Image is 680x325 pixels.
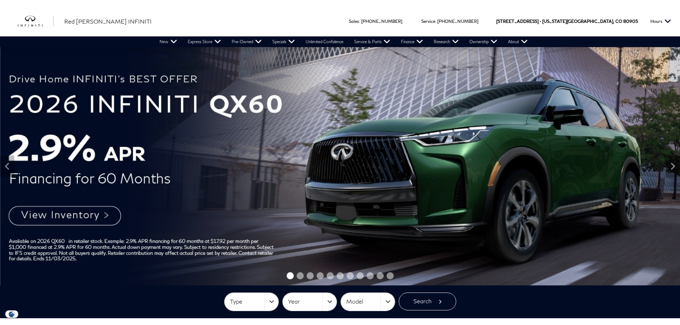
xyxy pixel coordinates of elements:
div: Next [666,156,680,177]
a: [PHONE_NUMBER] [361,19,402,24]
button: Open the hours dropdown [647,6,675,36]
button: Search [399,293,456,310]
a: New [154,36,182,47]
nav: Main Navigation [154,36,533,47]
span: CO [615,6,622,36]
span: Go to slide 3 [307,272,314,279]
a: [PHONE_NUMBER] [437,19,478,24]
a: Specials [267,36,300,47]
span: Go to slide 4 [317,272,324,279]
span: Year [288,296,322,308]
a: infiniti [18,16,54,27]
span: Go to slide 10 [377,272,384,279]
span: Type [230,296,264,308]
span: Go to slide 6 [337,272,344,279]
span: Go to slide 11 [387,272,394,279]
button: Type [225,293,278,311]
span: : [359,19,360,24]
a: Express Store [182,36,226,47]
a: Red [PERSON_NAME] INFINITI [64,17,152,26]
a: About [503,36,533,47]
span: Go to slide 2 [297,272,304,279]
span: Sales [349,19,359,24]
a: Ownership [464,36,503,47]
span: 80905 [623,6,638,36]
span: Go to slide 8 [357,272,364,279]
button: Year [283,293,337,311]
span: : [435,19,436,24]
a: Unlimited Confidence [300,36,349,47]
a: Finance [396,36,428,47]
button: Model [341,293,395,311]
span: Model [346,296,381,308]
span: Go to slide 7 [347,272,354,279]
span: [US_STATE][GEOGRAPHIC_DATA], [542,6,614,36]
span: [STREET_ADDRESS] • [496,6,541,36]
section: Click to Open Cookie Consent Modal [4,310,20,318]
img: Opt-Out Icon [4,310,20,318]
img: INFINITI [18,16,54,27]
span: Service [421,19,435,24]
a: Service & Parts [349,36,396,47]
span: Red [PERSON_NAME] INFINITI [64,18,152,25]
span: Go to slide 1 [287,272,294,279]
a: Research [428,36,464,47]
a: Pre-Owned [226,36,267,47]
a: [STREET_ADDRESS] • [US_STATE][GEOGRAPHIC_DATA], CO 80905 [496,19,638,24]
span: Go to slide 5 [327,272,334,279]
span: Go to slide 9 [367,272,374,279]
